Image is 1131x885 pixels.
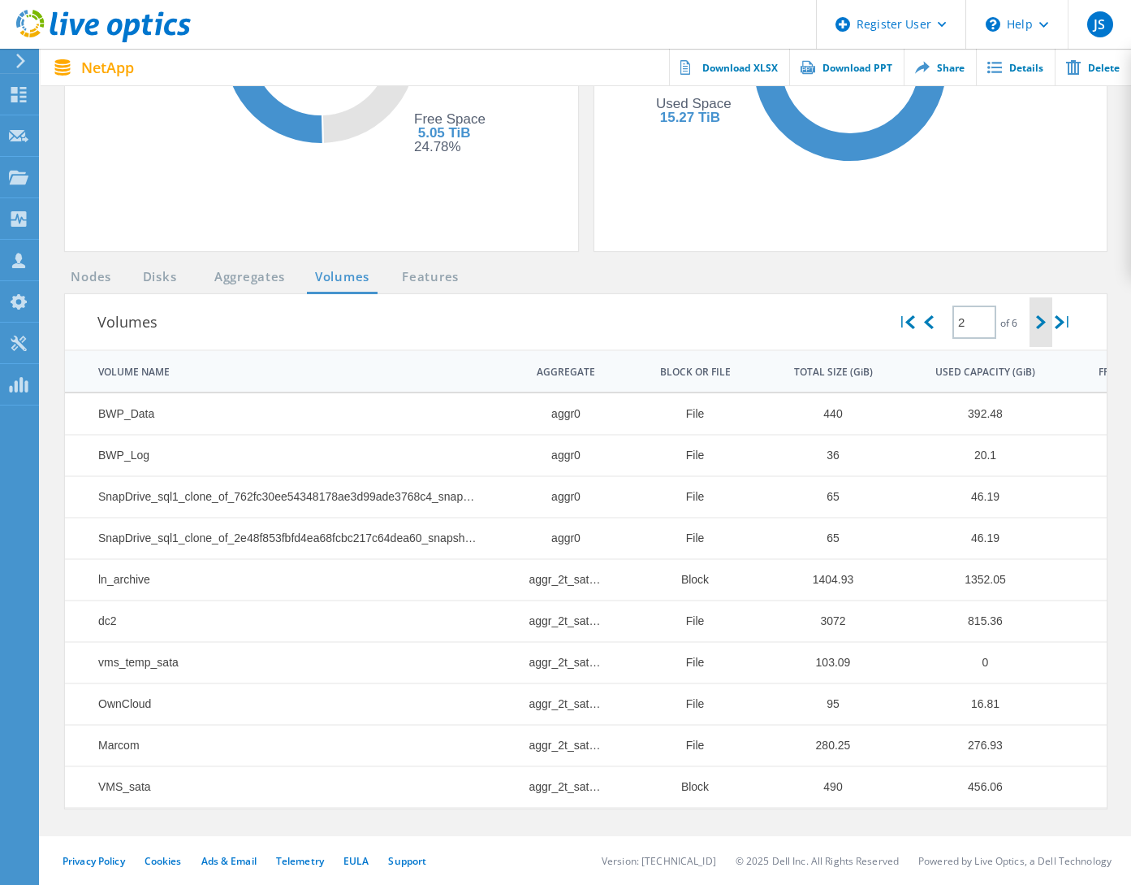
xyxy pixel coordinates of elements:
div: TOTAL SIZE (GiB) [794,366,873,379]
tspan: Used Space [656,96,732,111]
li: Version: [TECHNICAL_ID] [602,854,716,868]
li: Powered by Live Optics, a Dell Technology [918,854,1112,868]
a: Details [976,49,1055,85]
a: Support [388,854,426,868]
td: Column BLOCK OR FILE, Value File [619,435,753,476]
td: Column USED CAPACITY (GiB), Value 16.81 [896,683,1058,725]
a: Download PPT [789,49,904,85]
td: Column BLOCK OR FILE, Value File [619,642,753,683]
td: Column USED CAPACITY (GiB), Value 0 [896,642,1058,683]
td: Column BLOCK OR FILE, Value File [619,601,753,642]
span: JS [1094,18,1105,31]
a: Nodes [65,267,117,288]
td: Column AGGREGATE, Value aggr_2t_sata_0 [495,683,619,725]
td: Column VOLUME NAME, Value vms_temp_sata [65,642,495,683]
td: Column USED CAPACITY (GiB), Value 815.36 [896,601,1058,642]
td: Column AGGREGATE, Value aggr_2t_sata_0 [495,642,619,683]
td: AGGREGATE Column [495,351,619,392]
td: Column TOTAL SIZE (GiB), Value 490 [753,766,896,808]
td: Column USED CAPACITY (GiB), Value 46.19 [896,518,1058,559]
td: Column TOTAL SIZE (GiB), Value 3072 [753,601,896,642]
td: Column VOLUME NAME, Value BWP_Data [65,393,495,435]
td: Column VOLUME NAME, Value ln_archive [65,559,495,601]
td: Column VOLUME NAME, Value dc2 [65,601,495,642]
tspan: Free Space [414,111,486,127]
td: Column VOLUME NAME, Value VMS_sata [65,766,495,808]
div: | [1052,297,1074,347]
span: of 6 [1000,316,1017,330]
a: Disks [138,267,182,288]
a: Telemetry [276,854,324,868]
td: Column VOLUME NAME, Value OwnCloud [65,683,495,725]
td: Column BLOCK OR FILE, Value Block [619,766,753,808]
td: Column BLOCK OR FILE, Value File [619,393,753,435]
td: Column BLOCK OR FILE, Value File [619,725,753,766]
td: Column BLOCK OR FILE, Value Block [619,559,753,601]
a: Features [394,267,467,288]
a: Volumes [307,267,378,288]
div: AGGREGATE [537,366,595,379]
h3: Volumes [97,310,896,333]
td: Column AGGREGATE, Value aggr_2t_sata_0 [495,725,619,766]
a: Delete [1055,49,1131,85]
td: Column VOLUME NAME, Value SnapDrive_sql1_clone_of_2e48f853fbfd4ea68fcbc217c64dea60_snapshot_0 [65,518,495,559]
a: Share [904,49,976,85]
td: Column USED CAPACITY (GiB), Value 46.19 [896,476,1058,518]
div: USED CAPACITY (GiB) [935,366,1035,379]
td: Column USED CAPACITY (GiB), Value 1352.05 [896,559,1058,601]
td: Column AGGREGATE, Value aggr0 [495,435,619,476]
a: Live Optics Dashboard [16,34,191,46]
td: VOLUME NAME Column [65,351,495,392]
td: Column USED CAPACITY (GiB), Value 20.1 [896,435,1058,476]
td: Column TOTAL SIZE (GiB), Value 440 [753,393,896,435]
div: VOLUME NAME [98,366,170,379]
td: Column BLOCK OR FILE, Value File [619,518,753,559]
td: Column TOTAL SIZE (GiB), Value 65 [753,476,896,518]
td: Column VOLUME NAME, Value Marcom [65,725,495,766]
td: Column BLOCK OR FILE, Value File [619,683,753,725]
td: Column TOTAL SIZE (GiB), Value 1404.93 [753,559,896,601]
td: TOTAL SIZE (GiB) Column [753,351,896,392]
td: Column VOLUME NAME, Value BWP_Log [65,435,495,476]
svg: \n [986,17,1000,32]
td: Column AGGREGATE, Value aggr0 [495,393,619,435]
td: Column TOTAL SIZE (GiB), Value 65 [753,518,896,559]
td: Column VOLUME NAME, Value SnapDrive_sql1_clone_of_762fc30ee54348178ae3d99ade3768c4_snapshot_0 [65,476,495,518]
div: | [896,297,917,347]
td: Column USED CAPACITY (GiB), Value 276.93 [896,725,1058,766]
tspan: 5.05 TiB [418,125,471,141]
td: USED CAPACITY (GiB) Column [896,351,1058,392]
td: Column TOTAL SIZE (GiB), Value 95 [753,683,896,725]
a: Cookies [145,854,182,868]
a: Ads & Email [201,854,257,868]
td: Column AGGREGATE, Value aggr_2t_sata_0 [495,559,619,601]
td: Column BLOCK OR FILE, Value File [619,476,753,518]
a: Aggregates [204,267,296,288]
td: Column AGGREGATE, Value aggr_2t_sata_0 [495,766,619,808]
td: Column TOTAL SIZE (GiB), Value 103.09 [753,642,896,683]
a: Privacy Policy [63,854,125,868]
tspan: 15.27 TiB [659,110,719,125]
td: Column TOTAL SIZE (GiB), Value 36 [753,435,896,476]
td: BLOCK OR FILE Column [619,351,753,392]
dx-data-grid: Data grid [65,351,1107,808]
span: NetApp [81,60,134,75]
td: Column AGGREGATE, Value aggr0 [495,518,619,559]
div: BLOCK OR FILE [660,366,731,379]
a: EULA [343,854,369,868]
td: Column USED CAPACITY (GiB), Value 392.48 [896,393,1058,435]
li: © 2025 Dell Inc. All Rights Reserved [736,854,899,868]
a: Download XLSX [669,49,789,85]
td: Column AGGREGATE, Value aggr_2t_sata_0 [495,601,619,642]
td: Column TOTAL SIZE (GiB), Value 280.25 [753,725,896,766]
td: Column USED CAPACITY (GiB), Value 456.06 [896,766,1058,808]
td: Column AGGREGATE, Value aggr0 [495,476,619,518]
tspan: 24.78% [414,139,461,154]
